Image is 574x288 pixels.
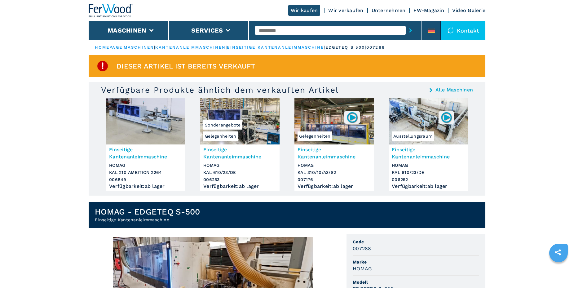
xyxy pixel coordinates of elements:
span: Dieser Artikel ist bereits verkauft [117,63,255,70]
a: Einseitige Kantenanleimmaschine HOMAG KAL 310/10/A3/S2Gelegenheiten007176Einseitige Kantenanleimm... [294,98,374,191]
span: Modell [353,279,479,285]
button: Services [191,27,223,34]
a: Alle Maschinen [435,87,473,92]
a: einseitige kantenanleimmaschine [227,45,324,50]
button: submit-button [406,23,415,38]
div: Kontakt [441,21,485,40]
span: Marke [353,259,479,265]
h3: Einseitige Kantenanleimmaschine [203,146,276,160]
img: 006252 [440,111,453,123]
h3: 007288 [353,245,371,252]
a: Wir kaufen [288,5,320,16]
img: Einseitige Kantenanleimmaschine HOMAG KAL 210 AMBITION 2264 [106,98,185,144]
a: FW-Magazin [413,7,444,13]
span: Code [353,239,479,245]
h3: HOMAG KAL 210 AMBITION 2264 006849 [109,162,182,183]
img: Ferwood [89,4,133,17]
a: Wir verkaufen [328,7,363,13]
p: 007288 [366,45,385,50]
span: Gelegenheiten [298,131,332,141]
a: kantenanleimmaschinen [155,45,226,50]
a: HOMEPAGE [95,45,122,50]
a: Einseitige Kantenanleimmaschine HOMAG KAL 210 AMBITION 2264Einseitige KantenanleimmaschineHOMAGKA... [106,98,185,191]
div: Verfügbarkeit : ab lager [392,185,465,188]
h3: Einseitige Kantenanleimmaschine [392,146,465,160]
img: Kontakt [448,27,454,33]
span: Gelegenheiten [203,131,238,141]
h2: Einseitige Kantenanleimmaschine [95,217,200,223]
p: edgeteq s 500 | [325,45,366,50]
a: Unternehmen [372,7,406,13]
a: Einseitige Kantenanleimmaschine HOMAG KAL 610/23/DEGelegenheitenSonderangeboteEinseitige Kantenan... [200,98,280,191]
img: Einseitige Kantenanleimmaschine HOMAG KAL 610/23/DE [389,98,468,144]
h3: Einseitige Kantenanleimmaschine [109,146,182,160]
h3: HOMAG [353,265,372,272]
div: Verfügbarkeit : ab lager [298,185,371,188]
span: Ausstellungsraum [392,131,434,141]
a: sharethis [550,245,566,260]
img: SoldProduct [96,60,109,72]
span: | [324,45,325,50]
iframe: Chat [548,260,569,283]
span: | [154,45,155,50]
div: Verfügbarkeit : ab lager [203,185,276,188]
a: maschinen [124,45,154,50]
h3: HOMAG KAL 610/23/DE 006252 [392,162,465,183]
h3: HOMAG KAL 610/23/DE 006253 [203,162,276,183]
a: Einseitige Kantenanleimmaschine HOMAG KAL 610/23/DEAusstellungsraum006252Einseitige Kantenanleimm... [389,98,468,191]
h3: Einseitige Kantenanleimmaschine [298,146,371,160]
a: Video Galerie [452,7,485,13]
img: 007176 [346,111,358,123]
img: Einseitige Kantenanleimmaschine HOMAG KAL 310/10/A3/S2 [294,98,374,144]
div: Verfügbarkeit : ab lager [109,185,182,188]
span: Sonderangebote [203,120,242,130]
span: | [122,45,124,50]
img: Einseitige Kantenanleimmaschine HOMAG KAL 610/23/DE [200,98,280,144]
h3: HOMAG KAL 310/10/A3/S2 007176 [298,162,371,183]
h1: HOMAG - EDGETEQ S-500 [95,207,200,217]
h3: Verfügbare Produkte ähnlich dem verkauften Artikel [101,85,339,95]
button: Maschinen [108,27,146,34]
span: | [226,45,227,50]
